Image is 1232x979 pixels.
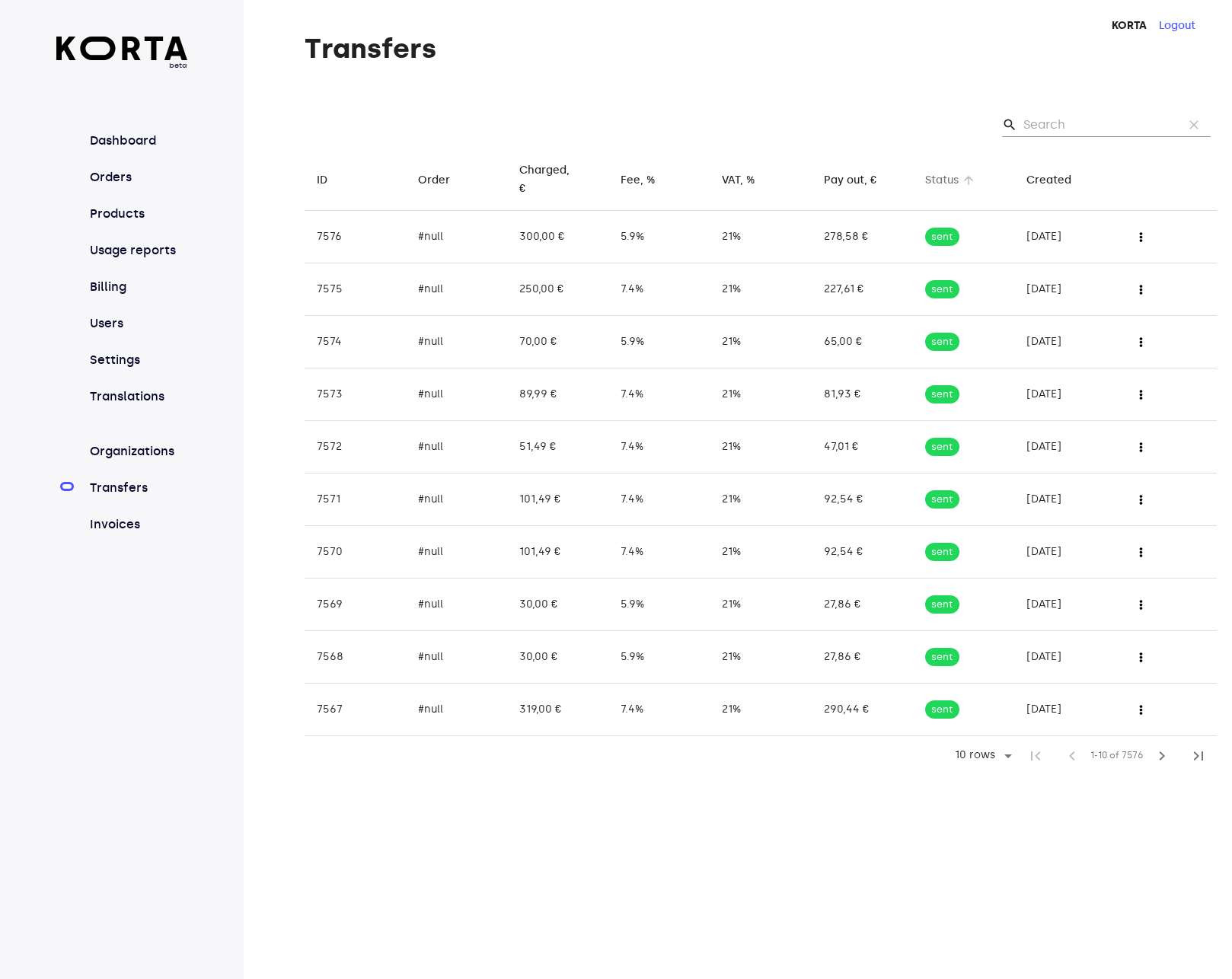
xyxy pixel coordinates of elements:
td: 70,00 € [507,316,608,368]
a: #null [418,282,443,295]
td: 5.9% [608,211,710,263]
a: beta [56,37,188,71]
a: #null [418,335,443,348]
td: 7569 [305,579,406,631]
span: Previous Page [1054,738,1090,774]
span: beta [56,60,188,71]
td: [DATE] [1014,368,1116,421]
button: more [1128,696,1155,723]
a: Translations [87,387,188,406]
a: #null [418,650,443,663]
td: 81,93 € [812,368,913,421]
span: last_page [1189,747,1208,765]
img: more [1139,232,1143,242]
a: #null [418,703,443,716]
td: 7570 [305,526,406,579]
span: arrow_downward [962,174,975,187]
div: Fee, % [621,171,655,190]
td: 5.9% [608,316,710,368]
div: 10 rows [945,745,1017,767]
a: Settings [87,351,188,369]
td: 7.4% [608,526,710,579]
td: 278,58 € [812,211,913,263]
td: 30,00 € [507,579,608,631]
span: sent [925,598,959,612]
td: 92,54 € [812,526,913,579]
td: [DATE] [1014,316,1116,368]
td: 101,49 € [507,526,608,579]
td: 290,44 € [812,684,913,736]
td: 7567 [305,684,406,736]
a: Orders [87,168,188,187]
td: [DATE] [1014,526,1116,579]
td: [DATE] [1014,263,1116,316]
a: Usage reports [87,241,188,260]
td: 27,86 € [812,631,913,684]
span: sent [925,703,959,717]
td: 21% [710,631,811,684]
span: Fee, % [621,171,675,190]
td: 47,01 € [812,421,913,474]
a: Users [87,314,188,333]
td: 21% [710,421,811,474]
a: #null [418,440,443,453]
span: Last Page [1180,738,1217,774]
td: 7576 [305,211,406,263]
span: VAT, % [722,171,774,190]
td: 7.4% [608,421,710,474]
img: more [1139,705,1143,715]
td: [DATE] [1014,474,1116,526]
span: Search [1002,117,1017,132]
img: more [1139,390,1143,400]
span: sent [925,387,959,402]
td: 21% [710,684,811,736]
div: 10 rows [951,749,999,762]
a: Transfers [87,479,188,497]
td: [DATE] [1014,579,1116,631]
td: 21% [710,211,811,263]
td: 7.4% [608,368,710,421]
span: sent [925,230,959,244]
td: 21% [710,474,811,526]
a: Billing [87,278,188,296]
a: Invoices [87,515,188,534]
div: VAT, % [722,171,755,190]
span: sent [925,440,959,454]
div: Status [925,171,959,190]
td: [DATE] [1014,684,1116,736]
a: Products [87,205,188,223]
td: 5.9% [608,631,710,684]
td: 92,54 € [812,474,913,526]
img: more [1139,600,1143,610]
a: #null [418,387,443,400]
span: First Page [1017,738,1054,774]
td: 7.4% [608,474,710,526]
div: Pay out, € [824,171,877,190]
button: more [1128,276,1155,303]
td: 7.4% [608,684,710,736]
td: 21% [710,579,811,631]
td: 21% [710,526,811,579]
span: sent [925,493,959,507]
td: 51,49 € [507,421,608,474]
td: [DATE] [1014,631,1116,684]
span: sent [925,650,959,665]
button: Logout [1159,18,1195,33]
span: Status [925,171,978,190]
td: [DATE] [1014,421,1116,474]
td: 7574 [305,316,406,368]
span: Created [1026,171,1091,190]
button: more [1128,591,1155,618]
td: 21% [710,316,811,368]
img: more [1139,495,1143,505]
button: more [1128,381,1155,408]
td: 30,00 € [507,631,608,684]
td: 7568 [305,631,406,684]
a: Organizations [87,442,188,461]
td: 227,61 € [812,263,913,316]
div: Order [418,171,450,190]
span: Order [418,171,470,190]
img: more [1139,442,1143,452]
button: more [1128,223,1155,250]
button: more [1128,433,1155,461]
